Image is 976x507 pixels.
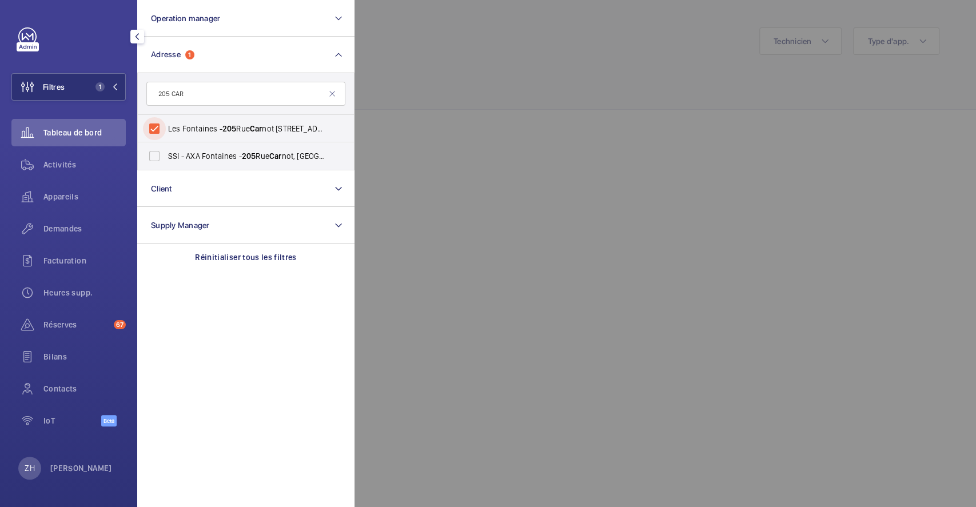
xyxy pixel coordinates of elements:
[25,462,34,474] p: ZH
[43,127,126,138] span: Tableau de bord
[11,73,126,101] button: Filtres1
[114,320,126,329] span: 67
[43,319,109,330] span: Réserves
[43,159,126,170] span: Activités
[43,223,126,234] span: Demandes
[50,462,112,474] p: [PERSON_NAME]
[43,351,126,362] span: Bilans
[43,415,101,426] span: IoT
[101,415,117,426] span: Beta
[43,255,126,266] span: Facturation
[95,82,105,91] span: 1
[43,383,126,394] span: Contacts
[43,81,65,93] span: Filtres
[43,191,126,202] span: Appareils
[43,287,126,298] span: Heures supp.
